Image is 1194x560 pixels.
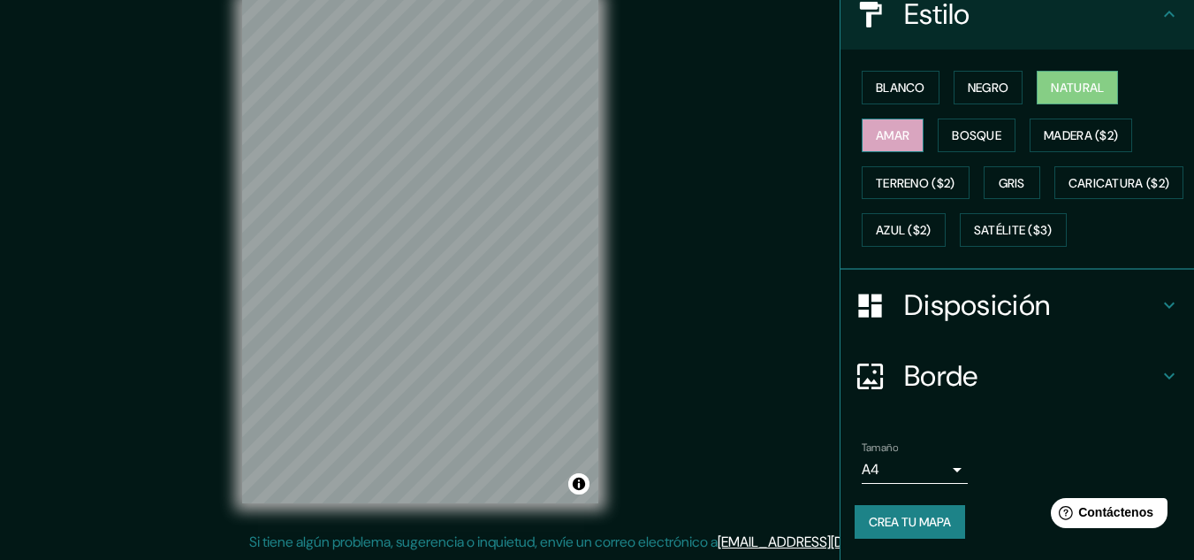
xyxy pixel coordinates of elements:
[840,341,1194,411] div: Borde
[862,119,924,152] button: Amar
[968,80,1009,96] font: Negro
[876,127,909,143] font: Amar
[960,213,1067,247] button: Satélite ($3)
[862,213,946,247] button: Azul ($2)
[1051,80,1104,96] font: Natural
[718,533,936,551] a: [EMAIL_ADDRESS][DOMAIN_NAME]
[249,533,718,551] font: Si tiene algún problema, sugerencia o inquietud, envíe un correo electrónico a
[1037,71,1118,104] button: Natural
[954,71,1023,104] button: Negro
[862,460,879,479] font: A4
[974,223,1053,239] font: Satélite ($3)
[904,287,1050,324] font: Disposición
[568,473,589,495] button: Activar o desactivar atribución
[1044,127,1118,143] font: Madera ($2)
[862,71,939,104] button: Blanco
[876,80,925,96] font: Blanco
[984,166,1040,200] button: Gris
[1037,491,1175,541] iframe: Lanzador de widgets de ayuda
[869,514,951,530] font: Crea tu mapa
[876,223,932,239] font: Azul ($2)
[952,127,1001,143] font: Bosque
[1030,119,1132,152] button: Madera ($2)
[999,175,1025,191] font: Gris
[904,357,978,395] font: Borde
[1069,175,1170,191] font: Caricatura ($2)
[840,270,1194,341] div: Disposición
[862,456,968,484] div: A4
[938,119,1015,152] button: Bosque
[876,175,955,191] font: Terreno ($2)
[862,441,898,455] font: Tamaño
[1054,166,1184,200] button: Caricatura ($2)
[855,505,965,539] button: Crea tu mapa
[862,166,970,200] button: Terreno ($2)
